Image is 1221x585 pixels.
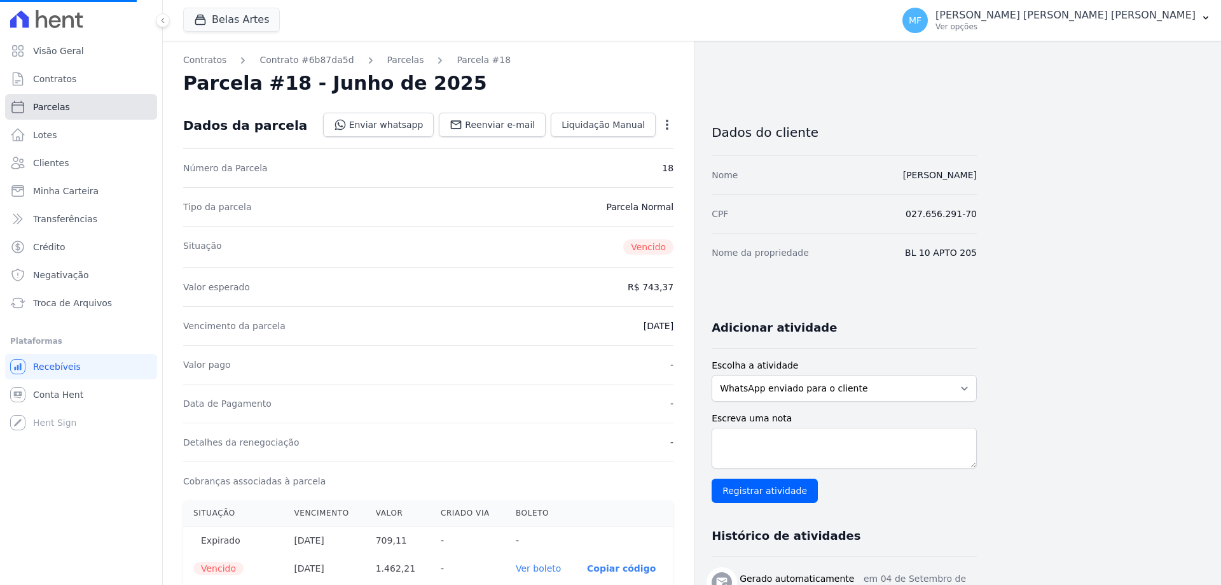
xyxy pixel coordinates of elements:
button: Copiar código [587,563,656,574]
a: Enviar whatsapp [323,113,434,137]
span: Lotes [33,129,57,141]
a: Recebíveis [5,354,157,379]
dt: Nome da propriedade [712,246,809,259]
label: Escreva uma nota [712,412,977,425]
span: Clientes [33,157,69,169]
dd: [DATE] [644,320,673,332]
a: Visão Geral [5,38,157,64]
th: - [431,554,506,582]
dt: Valor esperado [183,281,250,293]
a: Parcela #18 [457,53,511,67]
a: [PERSON_NAME] [903,170,977,180]
dd: 18 [662,162,673,174]
dt: Número da Parcela [183,162,268,174]
button: MF [PERSON_NAME] [PERSON_NAME] [PERSON_NAME] Ver opções [892,3,1221,38]
a: Conta Hent [5,382,157,407]
span: Vencido [623,239,673,255]
th: - [506,526,577,555]
a: Reenviar e-mail [439,113,546,137]
th: 1.462,21 [366,554,431,582]
dd: - [670,397,673,410]
p: [PERSON_NAME] [PERSON_NAME] [PERSON_NAME] [935,9,1196,22]
dt: Nome [712,169,738,181]
h2: Parcela #18 - Junho de 2025 [183,72,487,95]
a: Lotes [5,122,157,148]
dt: Data de Pagamento [183,397,272,410]
div: Dados da parcela [183,118,307,133]
span: Expirado [193,534,248,547]
span: Contratos [33,73,76,85]
a: Transferências [5,206,157,232]
span: Parcelas [33,101,70,113]
dt: Vencimento da parcela [183,320,286,332]
span: Troca de Arquivos [33,297,112,309]
span: Crédito [33,241,66,253]
a: Negativação [5,262,157,288]
input: Registrar atividade [712,479,818,503]
dd: BL 10 APTO 205 [905,246,977,259]
dd: R$ 743,37 [628,281,673,293]
a: Parcelas [387,53,424,67]
span: Vencido [193,562,244,575]
th: [DATE] [284,554,365,582]
th: [DATE] [284,526,365,555]
span: Minha Carteira [33,185,99,197]
dt: Cobranças associadas à parcela [183,475,326,488]
dt: CPF [712,208,728,220]
h3: Adicionar atividade [712,320,837,335]
dd: 027.656.291-70 [906,208,977,220]
a: Troca de Arquivos [5,290,157,316]
span: Conta Hent [33,388,83,401]
dt: Situação [183,239,222,255]
span: MF [909,16,921,25]
button: Belas Artes [183,8,280,32]
th: Boleto [506,500,577,526]
th: Valor [366,500,431,526]
p: Ver opções [935,22,1196,32]
dd: - [670,436,673,449]
a: Contratos [5,66,157,92]
a: Crédito [5,234,157,260]
a: Contratos [183,53,226,67]
dd: - [670,358,673,371]
span: Reenviar e-mail [465,118,535,131]
a: Clientes [5,150,157,176]
dd: Parcela Normal [606,201,673,213]
span: Visão Geral [33,45,84,57]
h3: Histórico de atividades [712,528,860,544]
a: Parcelas [5,94,157,120]
dt: Tipo da parcela [183,201,252,213]
span: Liquidação Manual [562,118,645,131]
nav: Breadcrumb [183,53,673,67]
span: Transferências [33,213,97,225]
a: Ver boleto [516,563,561,574]
th: 709,11 [366,526,431,555]
dt: Valor pago [183,358,231,371]
dt: Detalhes da renegociação [183,436,300,449]
th: Criado via [431,500,506,526]
a: Contrato #6b87da5d [259,53,354,67]
a: Minha Carteira [5,178,157,204]
h3: Dados do cliente [712,125,977,140]
span: Recebíveis [33,360,81,373]
div: Plataformas [10,334,152,349]
th: Vencimento [284,500,365,526]
span: Negativação [33,269,89,281]
th: - [431,526,506,555]
a: Liquidação Manual [551,113,656,137]
th: Situação [183,500,284,526]
label: Escolha a atividade [712,359,977,372]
